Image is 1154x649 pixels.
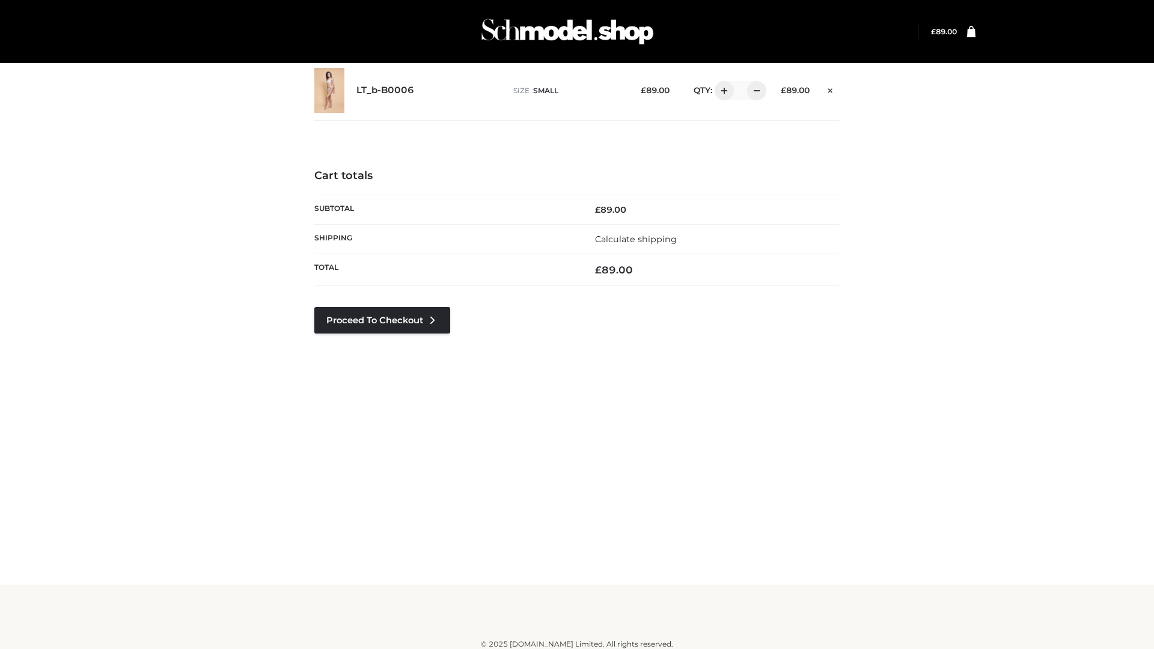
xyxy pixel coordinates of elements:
span: £ [595,264,602,276]
bdi: 89.00 [641,85,670,95]
h4: Cart totals [314,169,840,183]
bdi: 89.00 [595,204,626,215]
a: LT_b-B0006 [356,85,414,96]
span: £ [931,27,936,36]
bdi: 89.00 [781,85,810,95]
a: Proceed to Checkout [314,307,450,334]
img: LT_b-B0006 - SMALL [314,68,344,113]
a: £89.00 [931,27,957,36]
span: SMALL [533,86,558,95]
th: Shipping [314,224,577,254]
div: QTY: [682,81,762,100]
bdi: 89.00 [931,27,957,36]
a: Calculate shipping [595,234,677,245]
p: size : [513,85,622,96]
th: Total [314,254,577,286]
span: £ [641,85,646,95]
img: Schmodel Admin 964 [477,8,658,55]
a: Remove this item [822,81,840,97]
span: £ [781,85,786,95]
span: £ [595,204,600,215]
bdi: 89.00 [595,264,633,276]
th: Subtotal [314,195,577,224]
